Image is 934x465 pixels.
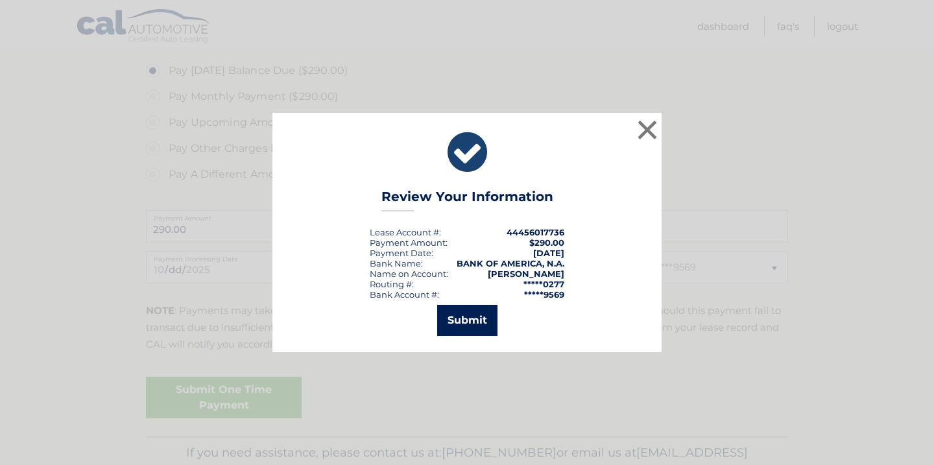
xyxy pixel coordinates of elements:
[370,268,448,279] div: Name on Account:
[457,258,564,268] strong: BANK OF AMERICA, N.A.
[488,268,564,279] strong: [PERSON_NAME]
[437,305,497,336] button: Submit
[381,189,553,211] h3: Review Your Information
[370,237,448,248] div: Payment Amount:
[507,227,564,237] strong: 44456017736
[634,117,660,143] button: ×
[370,289,439,300] div: Bank Account #:
[533,248,564,258] span: [DATE]
[370,227,441,237] div: Lease Account #:
[529,237,564,248] span: $290.00
[370,279,414,289] div: Routing #:
[370,258,423,268] div: Bank Name:
[370,248,433,258] div: :
[370,248,431,258] span: Payment Date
